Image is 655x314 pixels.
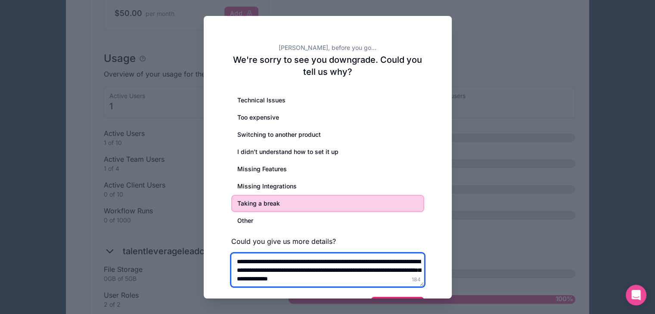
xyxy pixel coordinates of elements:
[231,126,424,143] div: Switching to another product
[231,92,424,109] div: Technical Issues
[231,195,424,212] div: Taking a break
[231,178,424,195] div: Missing Integrations
[231,212,424,229] div: Other
[231,109,424,126] div: Too expensive
[231,54,424,78] h2: We're sorry to see you downgrade. Could you tell us why?
[231,43,424,52] h2: [PERSON_NAME], before you go...
[626,285,646,305] div: Open Intercom Messenger
[231,160,424,178] div: Missing Features
[231,236,424,246] h3: Could you give us more details?
[231,143,424,160] div: I didn’t understand how to set it up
